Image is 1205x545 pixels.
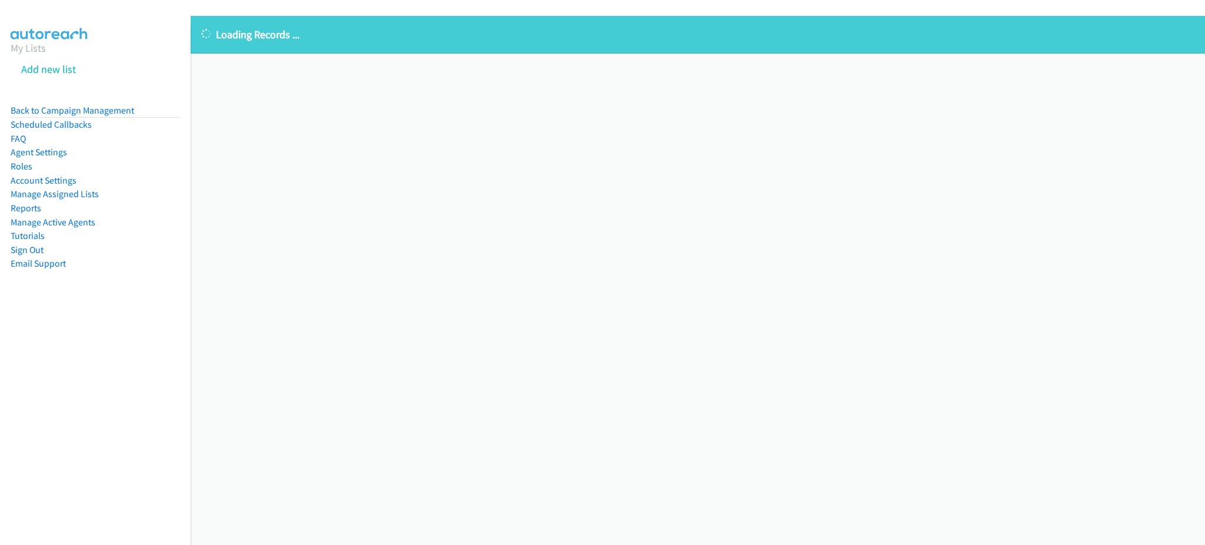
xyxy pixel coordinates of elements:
a: Account Settings [11,175,76,186]
a: Add new list [21,62,76,76]
a: Agent Settings [11,147,67,158]
a: Back to Campaign Management [11,105,134,116]
a: Email Support [11,258,66,269]
a: My Lists [11,41,46,55]
a: Roles [11,161,32,172]
a: Manage Assigned Lists [11,188,99,200]
a: Reports [11,202,41,214]
a: Manage Active Agents [11,217,95,228]
p: Loading Records ... [201,26,1194,42]
a: Sign Out [11,244,44,255]
a: Tutorials [11,230,45,241]
a: FAQ [11,133,26,144]
a: Scheduled Callbacks [11,119,92,130]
